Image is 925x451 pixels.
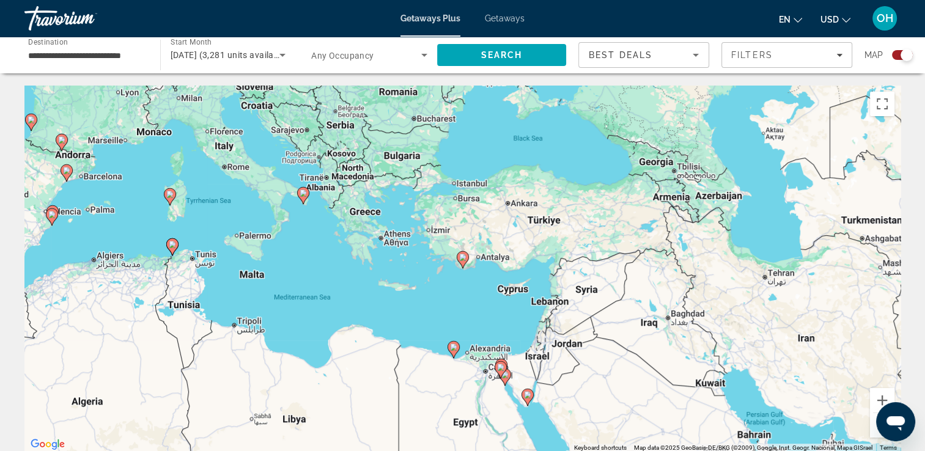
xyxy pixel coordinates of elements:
[721,42,852,68] button: Filters
[485,13,525,23] a: Getaways
[869,5,901,31] button: User Menu
[589,50,652,60] span: Best Deals
[870,92,894,116] button: Toggle fullscreen view
[589,48,699,62] mat-select: Sort by
[880,444,897,451] a: Terms (opens in new tab)
[877,12,893,24] span: OH
[171,50,289,60] span: [DATE] (3,281 units available)
[779,15,790,24] span: en
[876,402,915,441] iframe: Button to launch messaging window
[870,388,894,413] button: Zoom in
[28,48,144,63] input: Select destination
[820,10,850,28] button: Change currency
[731,50,773,60] span: Filters
[400,13,460,23] a: Getaways Plus
[864,46,883,64] span: Map
[28,37,68,46] span: Destination
[171,38,212,46] span: Start Month
[870,413,894,438] button: Zoom out
[634,444,872,451] span: Map data ©2025 GeoBasis-DE/BKG (©2009), Google, Inst. Geogr. Nacional, Mapa GISrael
[779,10,802,28] button: Change language
[437,44,567,66] button: Search
[820,15,839,24] span: USD
[311,51,374,61] span: Any Occupancy
[481,50,522,60] span: Search
[24,2,147,34] a: Travorium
